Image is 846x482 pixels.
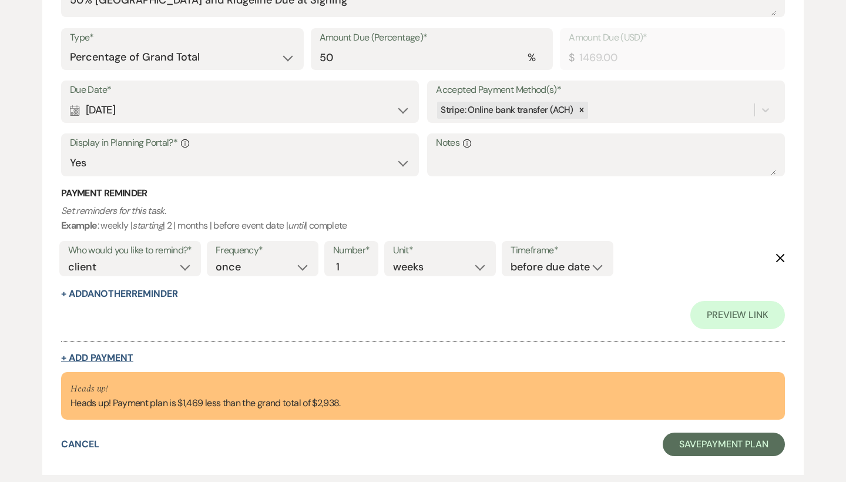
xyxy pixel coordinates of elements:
[441,104,573,116] span: Stripe: Online bank transfer (ACH)
[70,29,295,46] label: Type*
[68,242,192,259] label: Who would you like to remind?*
[70,381,341,397] p: Heads up!
[333,242,370,259] label: Number*
[690,301,785,329] a: Preview Link
[511,242,605,259] label: Timeframe*
[528,50,535,66] div: %
[569,29,776,46] label: Amount Due (USD)*
[70,381,341,411] div: Heads up! Payment plan is $1,469 less than the grand total of $2,938.
[569,50,574,66] div: $
[436,82,776,99] label: Accepted Payment Method(s)*
[61,289,177,299] button: + AddAnotherReminder
[70,135,410,152] label: Display in Planning Portal?*
[61,219,98,232] b: Example
[70,99,410,122] div: [DATE]
[61,187,785,200] h3: Payment Reminder
[61,353,133,363] button: + Add Payment
[320,29,545,46] label: Amount Due (Percentage)*
[61,205,166,217] i: Set reminders for this task.
[132,219,163,232] i: starting
[61,203,785,233] p: : weekly | | 2 | months | before event date | | complete
[393,242,487,259] label: Unit*
[663,433,785,456] button: SavePayment Plan
[216,242,310,259] label: Frequency*
[70,82,410,99] label: Due Date*
[436,135,776,152] label: Notes
[288,219,305,232] i: until
[61,440,99,449] button: Cancel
